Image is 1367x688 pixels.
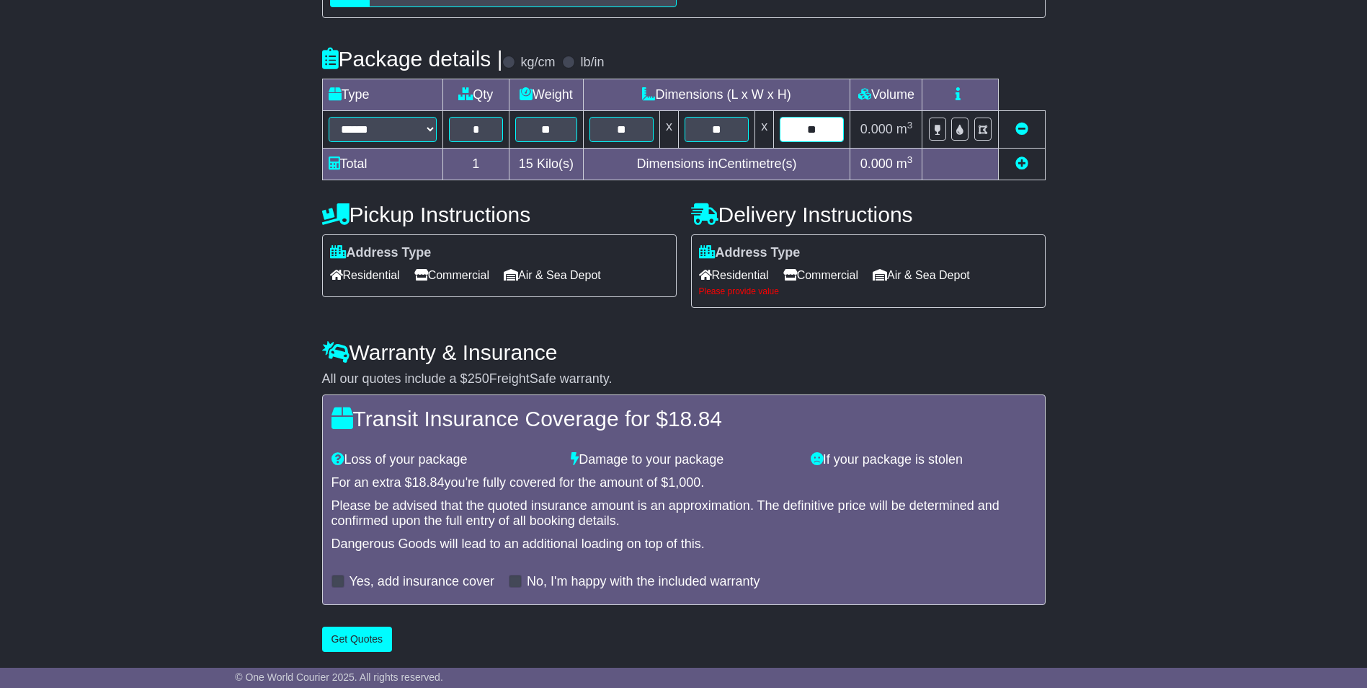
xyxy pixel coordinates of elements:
span: Residential [330,264,400,286]
div: Please be advised that the quoted insurance amount is an approximation. The definitive price will... [331,498,1036,529]
td: Dimensions in Centimetre(s) [583,148,850,180]
label: Yes, add insurance cover [349,574,494,590]
span: m [896,122,913,136]
span: 18.84 [668,407,722,431]
label: No, I'm happy with the included warranty [527,574,760,590]
label: Address Type [699,245,801,261]
h4: Warranty & Insurance [322,340,1046,364]
h4: Delivery Instructions [691,203,1046,226]
span: © One World Courier 2025. All rights reserved. [235,671,443,683]
h4: Pickup Instructions [322,203,677,226]
td: Volume [850,79,922,110]
h4: Package details | [322,47,503,71]
div: Please provide value [699,286,1038,296]
span: 1,000 [668,475,700,490]
a: Remove this item [1015,122,1028,136]
div: All our quotes include a $ FreightSafe warranty. [322,371,1046,387]
td: x [659,110,678,148]
label: Address Type [330,245,432,261]
td: Total [322,148,442,180]
td: Weight [509,79,584,110]
td: x [755,110,774,148]
td: Qty [442,79,509,110]
label: lb/in [580,55,604,71]
h4: Transit Insurance Coverage for $ [331,407,1036,431]
div: Dangerous Goods will lead to an additional loading on top of this. [331,537,1036,552]
span: 15 [519,156,533,171]
td: 1 [442,148,509,180]
sup: 3 [907,120,913,131]
span: Residential [699,264,769,286]
div: For an extra $ you're fully covered for the amount of $ . [331,475,1036,491]
span: Commercial [414,264,489,286]
div: Damage to your package [564,452,803,468]
a: Add new item [1015,156,1028,171]
sup: 3 [907,154,913,165]
button: Get Quotes [322,627,393,652]
td: Type [322,79,442,110]
span: 250 [468,371,489,386]
span: Air & Sea Depot [504,264,601,286]
span: 18.84 [412,475,445,490]
span: 0.000 [860,156,893,171]
div: If your package is stolen [803,452,1043,468]
span: Air & Sea Depot [873,264,970,286]
div: Loss of your package [324,452,564,468]
label: kg/cm [520,55,555,71]
span: Commercial [783,264,858,286]
td: Kilo(s) [509,148,584,180]
td: Dimensions (L x W x H) [583,79,850,110]
span: 0.000 [860,122,893,136]
span: m [896,156,913,171]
